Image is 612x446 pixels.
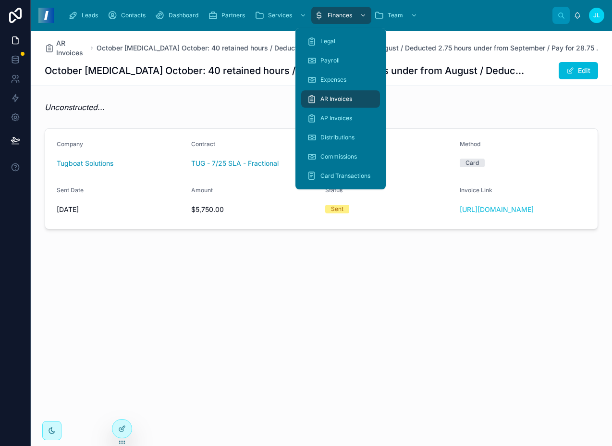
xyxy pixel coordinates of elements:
[152,7,205,24] a: Dashboard
[301,110,380,127] a: AP Invoices
[301,167,380,185] a: Card Transactions
[301,71,380,88] a: Expenses
[105,7,152,24] a: Contacts
[56,38,87,58] span: AR Invoices
[301,148,380,165] a: Commissions
[191,205,318,214] span: $5,750.00
[121,12,146,19] span: Contacts
[301,90,380,108] a: AR Invoices
[205,7,252,24] a: Partners
[301,129,380,146] a: Distributions
[61,5,552,26] div: scrollable content
[57,205,184,214] span: [DATE]
[45,101,105,113] em: Unconstructed...
[331,205,343,213] div: Sent
[320,172,370,180] span: Card Transactions
[320,95,352,103] span: AR Invoices
[301,33,380,50] a: Legal
[97,43,606,53] a: October [MEDICAL_DATA] October: 40 retained hours / Deducted 8.5 hours under from August / Deduct...
[57,159,113,168] a: Tugboat Solutions
[320,37,335,45] span: Legal
[593,12,600,19] span: JL
[191,140,215,148] span: Contract
[301,52,380,69] a: Payroll
[320,134,355,141] span: Distributions
[252,7,311,24] a: Services
[191,186,213,194] span: Amount
[65,7,105,24] a: Leads
[328,12,352,19] span: Finances
[57,140,83,148] span: Company
[221,12,245,19] span: Partners
[460,205,534,213] a: [URL][DOMAIN_NAME]
[57,186,84,194] span: Sent Date
[268,12,292,19] span: Services
[320,153,357,161] span: Commissions
[311,7,371,24] a: Finances
[460,186,492,194] span: Invoice Link
[320,76,346,84] span: Expenses
[559,62,598,79] button: Edit
[38,8,54,23] img: App logo
[169,12,198,19] span: Dashboard
[388,12,403,19] span: Team
[320,57,340,64] span: Payroll
[465,159,479,167] div: Card
[325,186,343,194] span: Status
[45,64,526,77] h1: October [MEDICAL_DATA] October: 40 retained hours / Deducted 8.5 hours under from August / Deduct...
[320,114,352,122] span: AP Invoices
[82,12,98,19] span: Leads
[191,159,279,168] a: TUG - 7/25 SLA - Fractional
[45,38,87,58] a: AR Invoices
[460,140,480,148] span: Method
[371,7,422,24] a: Team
